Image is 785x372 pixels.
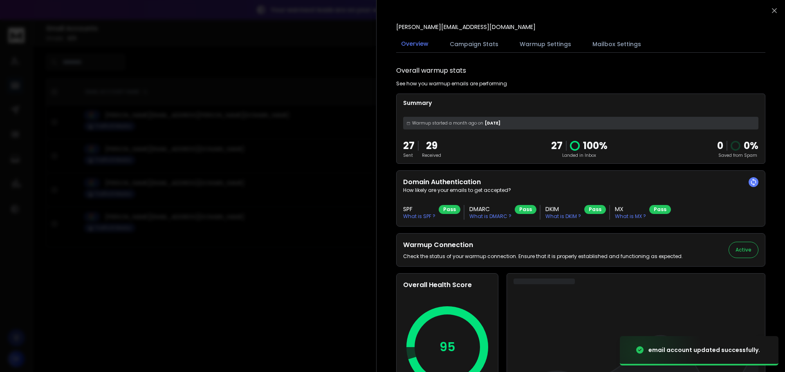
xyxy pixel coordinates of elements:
[403,240,683,250] h2: Warmup Connection
[445,35,503,53] button: Campaign Stats
[551,139,563,152] p: 27
[615,213,646,220] p: What is MX ?
[469,205,511,213] h3: DMARC
[744,139,758,152] p: 0 %
[422,139,441,152] p: 29
[403,205,435,213] h3: SPF
[412,120,483,126] span: Warmup started a month ago on
[515,35,576,53] button: Warmup Settings
[403,253,683,260] p: Check the status of your warmup connection. Ensure that it is properly established and functionin...
[469,213,511,220] p: What is DMARC ?
[717,139,723,152] strong: 0
[515,205,536,214] div: Pass
[440,340,455,354] p: 95
[403,280,491,290] h2: Overall Health Score
[545,205,581,213] h3: DKIM
[588,35,646,53] button: Mailbox Settings
[729,242,758,258] button: Active
[403,213,435,220] p: What is SPF ?
[396,66,466,76] h1: Overall warmup stats
[403,117,758,129] div: [DATE]
[396,35,433,53] button: Overview
[403,152,415,158] p: Sent
[545,213,581,220] p: What is DKIM ?
[649,205,671,214] div: Pass
[396,23,536,31] p: [PERSON_NAME][EMAIL_ADDRESS][DOMAIN_NAME]
[396,80,507,87] p: See how you warmup emails are performing
[403,187,758,194] p: How likely are your emails to get accepted?
[717,152,758,158] p: Saved from Spam
[583,139,608,152] p: 100 %
[584,205,606,214] div: Pass
[403,177,758,187] h2: Domain Authentication
[615,205,646,213] h3: MX
[551,152,608,158] p: Landed in Inbox
[403,99,758,107] p: Summary
[422,152,441,158] p: Received
[403,139,415,152] p: 27
[439,205,460,214] div: Pass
